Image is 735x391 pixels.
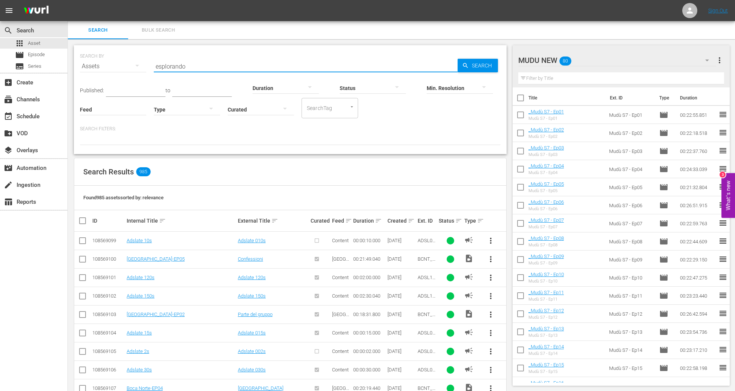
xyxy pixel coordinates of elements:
td: Mudù S7 - Ep11 [606,287,656,305]
div: Feed [332,216,351,225]
div: 108569099 [92,238,124,243]
span: ADSL015 [418,330,435,341]
a: _Mudù S7 - Ep04 [528,163,564,169]
td: 00:22:44.609 [677,232,718,250]
span: more_vert [486,273,495,282]
td: Mudù S7 - Ep06 [606,196,656,214]
a: [GEOGRAPHIC_DATA]-EP02 [127,312,185,317]
td: Mudù S7 - Ep14 [606,341,656,359]
div: [DATE] [387,330,415,336]
div: [DATE] [387,385,415,391]
span: more_vert [486,292,495,301]
span: Episode [659,219,668,228]
div: Internal Title [127,216,236,225]
div: 00:00:15.000 [353,330,385,336]
span: Episode [659,345,668,354]
td: Mudù S7 - Ep08 [606,232,656,250]
span: AD [464,328,473,337]
span: Episode [659,147,668,156]
button: more_vert [482,269,500,287]
span: Automation [4,163,13,173]
span: Episode [659,201,668,210]
div: 00:02:00.000 [353,275,385,280]
div: [DATE] [387,275,415,280]
span: reorder [718,237,727,246]
a: [GEOGRAPHIC_DATA]-EP05 [127,256,185,262]
a: Adslate 2s [127,348,149,354]
span: Bulk Search [133,26,184,35]
span: Channels [4,95,13,104]
span: Content [332,275,349,280]
div: 00:21:49.040 [353,256,385,262]
div: Mudù S7 - Ep14 [528,351,564,356]
div: [DATE] [387,312,415,317]
div: Mudù S7 - Ep01 [528,116,564,121]
td: Mudù S7 - Ep12 [606,305,656,323]
a: Adslate 150s [127,293,155,299]
span: reorder [718,327,727,336]
th: Ext. ID [605,87,655,108]
td: 00:24:33.039 [677,160,718,178]
div: Mudù S7 - Ep09 [528,261,564,266]
div: Created [387,216,415,225]
td: Mudù S7 - Ep01 [606,106,656,124]
div: Status [439,216,462,225]
span: Episode [659,309,668,318]
td: 00:22:58.198 [677,359,718,377]
div: 108569101 [92,275,124,280]
button: more_vert [482,232,500,250]
span: reorder [718,345,727,354]
span: reorder [718,273,727,282]
a: Adslate 120s [238,275,266,280]
span: Published: [80,87,104,93]
span: Content [332,293,349,299]
div: 00:02:30.040 [353,293,385,299]
div: Mudù S7 - Ep05 [528,188,564,193]
span: Content [332,348,349,354]
span: more_vert [486,347,495,356]
span: AD [464,272,473,281]
span: reorder [718,218,727,228]
td: Mudù S7 - Ep04 [606,160,656,178]
span: Series [28,63,41,70]
div: Mudù S7 - Ep02 [528,134,564,139]
span: Search [72,26,124,35]
a: Sign Out [708,8,728,14]
span: Episode [659,255,668,264]
a: Adslate 10s [127,238,152,243]
a: Adslate 15s [127,330,152,336]
a: _Mudù S7 - Ep05 [528,181,564,187]
a: _Mudù S7 - Ep09 [528,254,564,259]
span: reorder [718,255,727,264]
span: AD [464,365,473,374]
span: ADSL150 [418,293,435,304]
a: _Mudù S7 - Ep07 [528,217,564,223]
span: sort [345,217,352,224]
span: reorder [718,164,727,173]
span: to [165,87,170,93]
span: sort [271,217,278,224]
span: reorder [718,309,727,318]
td: Mudù S7 - Ep15 [606,359,656,377]
p: Search Filters: [80,126,501,132]
div: Duration [353,216,385,225]
td: Mudù S7 - Ep05 [606,178,656,196]
span: Episode [659,110,668,119]
span: Asset [15,39,24,48]
div: Mudù S7 - Ep06 [528,206,564,211]
a: Confessioni [238,256,263,262]
th: Duration [675,87,721,108]
span: [GEOGRAPHIC_DATA] [332,256,349,273]
span: VOD [4,129,13,138]
div: 108569107 [92,385,124,391]
span: Found 985 assets sorted by: relevance [83,195,164,200]
a: _Mudù S7 - Ep16 [528,380,564,386]
span: 985 [136,167,150,176]
a: Adslate 002s [238,348,266,354]
span: sort [159,217,166,224]
a: Adslate 015s [238,330,266,336]
span: reorder [718,128,727,137]
span: Reports [4,197,13,206]
span: Create [4,78,13,87]
div: MUDU NEW [518,50,716,71]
